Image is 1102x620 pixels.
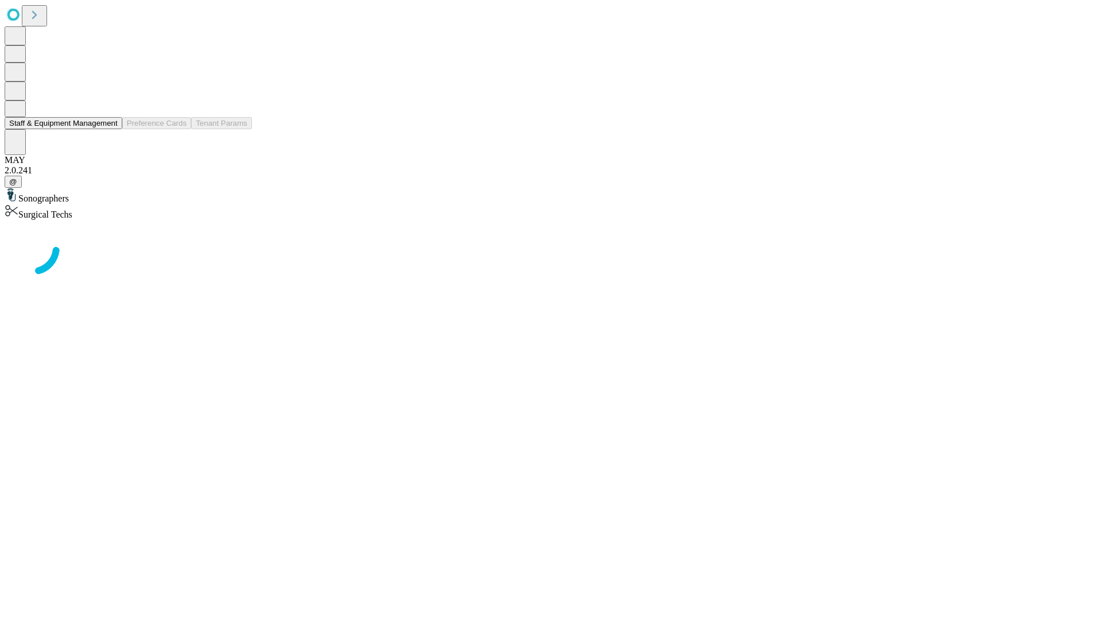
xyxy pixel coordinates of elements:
[122,117,191,129] button: Preference Cards
[5,204,1097,220] div: Surgical Techs
[5,165,1097,176] div: 2.0.241
[5,155,1097,165] div: MAY
[5,188,1097,204] div: Sonographers
[9,177,17,186] span: @
[5,176,22,188] button: @
[191,117,252,129] button: Tenant Params
[5,117,122,129] button: Staff & Equipment Management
